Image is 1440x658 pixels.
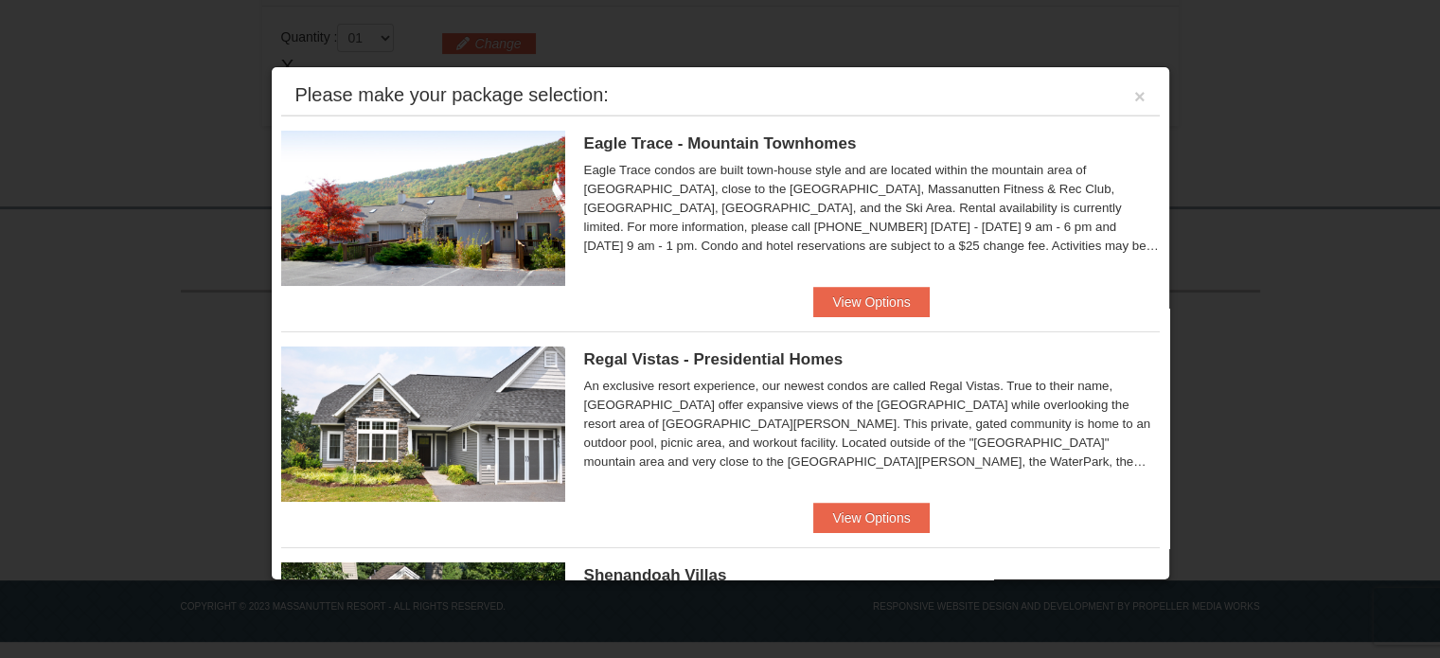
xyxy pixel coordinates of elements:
[813,287,929,317] button: View Options
[584,566,727,584] span: Shenandoah Villas
[813,503,929,533] button: View Options
[584,134,857,152] span: Eagle Trace - Mountain Townhomes
[281,131,565,286] img: 19218983-1-9b289e55.jpg
[584,350,844,368] span: Regal Vistas - Presidential Homes
[584,377,1160,471] div: An exclusive resort experience, our newest condos are called Regal Vistas. True to their name, [G...
[281,347,565,502] img: 19218991-1-902409a9.jpg
[1134,87,1146,106] button: ×
[584,161,1160,256] div: Eagle Trace condos are built town-house style and are located within the mountain area of [GEOGRA...
[295,85,609,104] div: Please make your package selection:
